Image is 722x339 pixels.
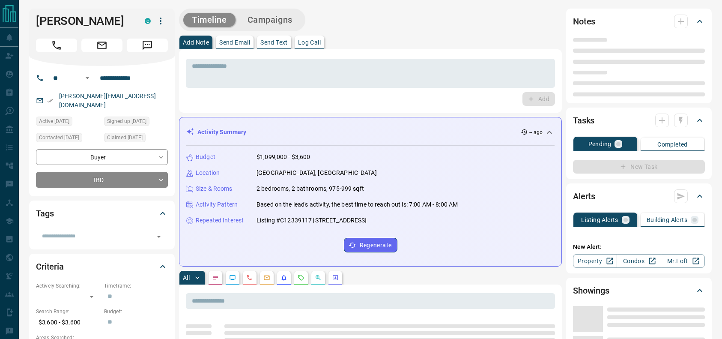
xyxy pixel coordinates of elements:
[197,128,246,137] p: Activity Summary
[39,117,69,126] span: Active [DATE]
[196,184,233,193] p: Size & Rooms
[82,73,92,83] button: Open
[573,110,705,131] div: Tasks
[260,39,288,45] p: Send Text
[39,133,79,142] span: Contacted [DATE]
[153,231,165,243] button: Open
[229,274,236,281] svg: Lead Browsing Activity
[332,274,339,281] svg: Agent Actions
[36,117,100,129] div: Sun Aug 17 2025
[104,282,168,290] p: Timeframe:
[183,39,209,45] p: Add Note
[257,153,310,162] p: $1,099,000 - $3,600
[588,141,612,147] p: Pending
[183,13,236,27] button: Timeline
[36,149,168,165] div: Buyer
[263,274,270,281] svg: Emails
[36,256,168,277] div: Criteria
[280,274,287,281] svg: Listing Alerts
[36,207,54,220] h2: Tags
[315,274,322,281] svg: Opportunities
[573,243,705,252] p: New Alert:
[36,14,132,28] h1: [PERSON_NAME]
[573,11,705,32] div: Notes
[36,308,100,315] p: Search Range:
[647,217,687,223] p: Building Alerts
[36,133,100,145] div: Sun Aug 17 2025
[196,200,238,209] p: Activity Pattern
[657,141,688,147] p: Completed
[617,254,661,268] a: Condos
[104,133,168,145] div: Sun Aug 17 2025
[573,284,609,297] h2: Showings
[104,308,168,315] p: Budget:
[344,238,397,252] button: Regenerate
[36,172,168,188] div: TBD
[104,117,168,129] div: Sun Aug 17 2025
[186,124,555,140] div: Activity Summary-- ago
[127,39,168,52] span: Message
[36,282,100,290] p: Actively Searching:
[36,203,168,224] div: Tags
[581,217,618,223] p: Listing Alerts
[212,274,219,281] svg: Notes
[298,274,304,281] svg: Requests
[573,114,594,127] h2: Tasks
[573,15,595,28] h2: Notes
[36,315,100,330] p: $3,600 - $3,600
[298,39,321,45] p: Log Call
[257,168,377,177] p: [GEOGRAPHIC_DATA], [GEOGRAPHIC_DATA]
[36,260,64,273] h2: Criteria
[661,254,705,268] a: Mr.Loft
[219,39,250,45] p: Send Email
[59,93,156,108] a: [PERSON_NAME][EMAIL_ADDRESS][DOMAIN_NAME]
[573,254,617,268] a: Property
[107,133,143,142] span: Claimed [DATE]
[257,200,458,209] p: Based on the lead's activity, the best time to reach out is: 7:00 AM - 8:00 AM
[183,275,190,281] p: All
[257,216,367,225] p: Listing #C12339117 [STREET_ADDRESS]
[196,153,215,162] p: Budget
[36,39,77,52] span: Call
[573,280,705,301] div: Showings
[107,117,146,126] span: Signed up [DATE]
[196,168,220,177] p: Location
[573,189,595,203] h2: Alerts
[257,184,364,193] p: 2 bedrooms, 2 bathrooms, 975-999 sqft
[81,39,122,52] span: Email
[145,18,151,24] div: condos.ca
[47,98,53,104] svg: Email Verified
[239,13,301,27] button: Campaigns
[196,216,244,225] p: Repeated Interest
[573,186,705,207] div: Alerts
[529,129,543,136] p: -- ago
[246,274,253,281] svg: Calls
